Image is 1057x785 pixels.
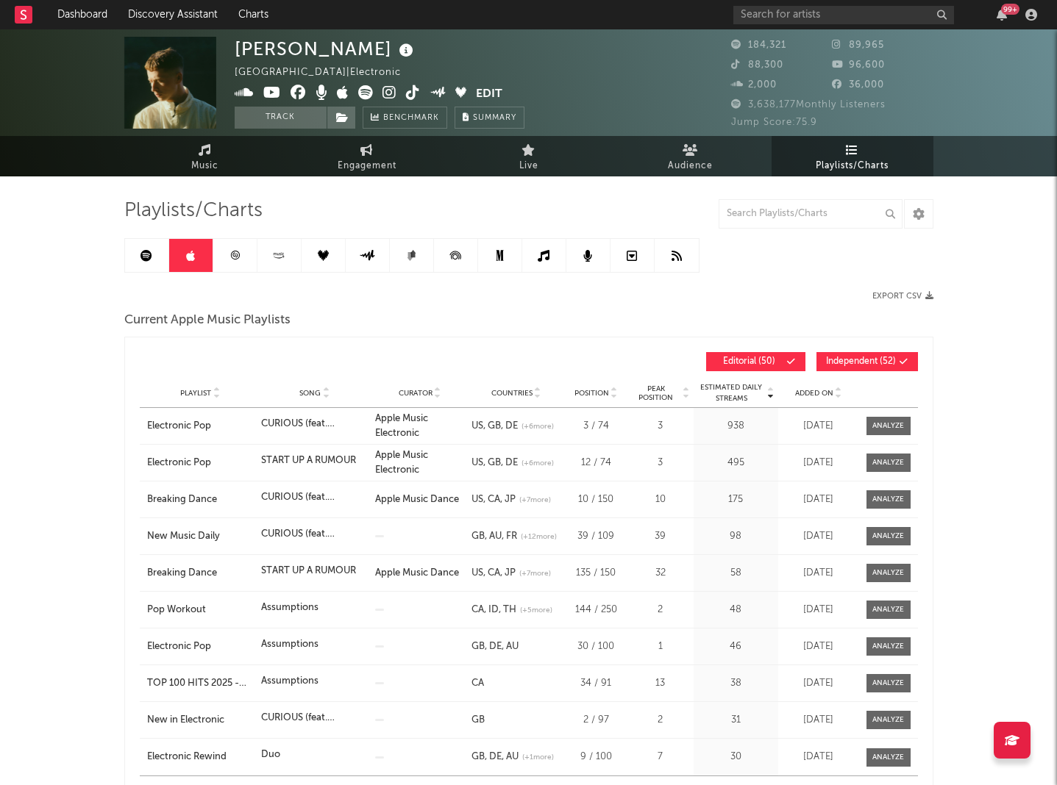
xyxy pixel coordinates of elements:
[485,752,502,761] a: DE
[471,531,485,541] a: GB
[706,352,805,371] button: Editorial(50)
[502,531,517,541] a: FR
[782,529,855,544] div: [DATE]
[832,40,884,50] span: 89,965
[782,566,855,581] div: [DATE]
[1001,4,1019,15] div: 99 +
[147,750,254,764] a: Electronic Rewind
[399,389,433,398] span: Curator
[501,458,518,467] a: DE
[147,676,254,691] a: TOP 100 HITS 2025 - BEST SONGS [DATE]
[235,37,417,61] div: [PERSON_NAME]
[631,492,690,507] div: 10
[501,421,518,431] a: DE
[471,605,484,614] a: CA
[235,64,418,82] div: [GEOGRAPHIC_DATA] | Electronic
[147,529,254,544] a: New Music Daily
[731,118,817,127] span: Jump Score: 75.9
[261,527,368,542] div: CURIOUS (feat. [GEOGRAPHIC_DATA] y Moi)
[124,136,286,176] a: Music
[147,639,254,654] div: Electronic Pop
[569,456,624,470] div: 12 / 74
[471,678,484,688] a: CA
[719,199,903,229] input: Search Playlists/Charts
[476,85,502,104] button: Edit
[180,389,211,398] span: Playlist
[485,642,502,651] a: DE
[569,639,624,654] div: 30 / 100
[471,421,483,431] a: US
[375,495,459,504] a: Apple Music Dance
[697,676,775,691] div: 38
[147,603,254,617] a: Pop Workout
[261,748,280,762] div: Duo
[471,495,483,504] a: US
[147,492,254,507] a: Breaking Dance
[997,9,1007,21] button: 99+
[519,568,551,579] span: (+ 7 more)
[716,357,783,366] span: Editorial ( 50 )
[631,529,690,544] div: 39
[261,417,368,431] div: CURIOUS (feat. [GEOGRAPHIC_DATA] y Moi)
[261,637,318,652] div: Assumptions
[697,529,775,544] div: 98
[697,713,775,728] div: 31
[610,136,772,176] a: Audience
[697,566,775,581] div: 58
[772,136,933,176] a: Playlists/Charts
[261,564,356,578] div: START UP A RUMOUR
[519,157,538,175] span: Live
[500,495,516,504] a: JP
[519,495,551,506] span: (+ 7 more)
[872,292,933,301] button: Export CSV
[521,531,557,542] span: (+ 12 more)
[782,713,855,728] div: [DATE]
[483,495,500,504] a: CA
[147,456,254,470] a: Electronic Pop
[697,750,775,764] div: 30
[569,603,624,617] div: 144 / 250
[471,458,483,467] a: US
[473,114,516,122] span: Summary
[631,384,681,402] span: Peak Position
[816,352,918,371] button: Independent(52)
[383,110,439,127] span: Benchmark
[191,157,218,175] span: Music
[697,639,775,654] div: 46
[631,456,690,470] div: 3
[697,419,775,434] div: 938
[471,568,483,578] a: US
[522,421,554,432] span: (+ 6 more)
[261,674,318,689] div: Assumptions
[697,382,766,404] span: Estimated Daily Streams
[522,752,554,763] span: (+ 1 more)
[782,676,855,691] div: [DATE]
[261,601,318,615] div: Assumptions
[499,605,516,614] a: TH
[574,389,609,398] span: Position
[124,202,263,220] span: Playlists/Charts
[375,451,428,475] a: Apple Music Electronic
[569,529,624,544] div: 39 / 109
[731,100,886,110] span: 3,638,177 Monthly Listeners
[299,389,321,398] span: Song
[338,157,396,175] span: Engagement
[569,676,624,691] div: 34 / 91
[261,711,368,725] div: CURIOUS (feat. [GEOGRAPHIC_DATA] y Moi)
[124,312,291,329] span: Current Apple Music Playlists
[375,414,428,438] a: Apple Music Electronic
[782,603,855,617] div: [DATE]
[631,639,690,654] div: 1
[782,639,855,654] div: [DATE]
[731,80,777,90] span: 2,000
[697,492,775,507] div: 175
[147,419,254,434] a: Electronic Pop
[502,642,519,651] a: AU
[375,568,459,578] a: Apple Music Dance
[261,490,368,505] div: CURIOUS (feat. [GEOGRAPHIC_DATA] y Moi)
